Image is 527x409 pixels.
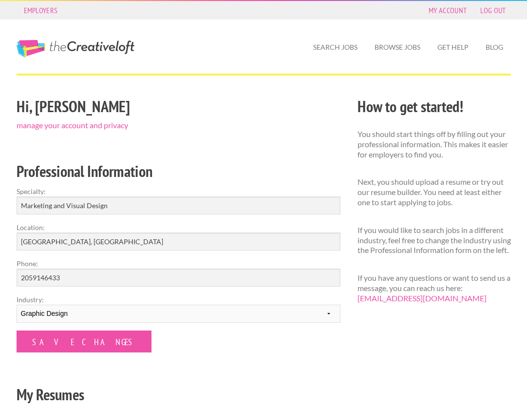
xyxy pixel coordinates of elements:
a: Search Jobs [305,36,365,58]
label: Phone: [17,258,340,269]
label: Location: [17,222,340,233]
a: Get Help [430,36,476,58]
a: Employers [19,3,63,17]
input: Optional [17,269,340,287]
label: Industry: [17,294,340,305]
label: Specialty: [17,186,340,196]
h2: How to get started! [358,96,511,117]
h2: Hi, [PERSON_NAME] [17,96,340,117]
h2: My Resumes [17,384,340,406]
p: Next, you should upload a resume or try out our resume builder. You need at least either one to s... [358,177,511,207]
h2: Professional Information [17,160,340,182]
input: Save Changes [17,331,151,352]
a: Log Out [475,3,510,17]
p: If you have any questions or want to send us a message, you can reach us here: [358,273,511,303]
p: You should start things off by filling out your professional information. This makes it easier fo... [358,129,511,159]
p: If you would like to search jobs in a different industry, feel free to change the industry using ... [358,225,511,255]
a: My Account [424,3,471,17]
input: e.g. New York, NY [17,233,340,251]
a: Blog [478,36,511,58]
a: Browse Jobs [367,36,428,58]
a: manage your account and privacy [17,120,128,130]
a: The Creative Loft [17,40,134,58]
a: [EMAIL_ADDRESS][DOMAIN_NAME] [358,293,487,303]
